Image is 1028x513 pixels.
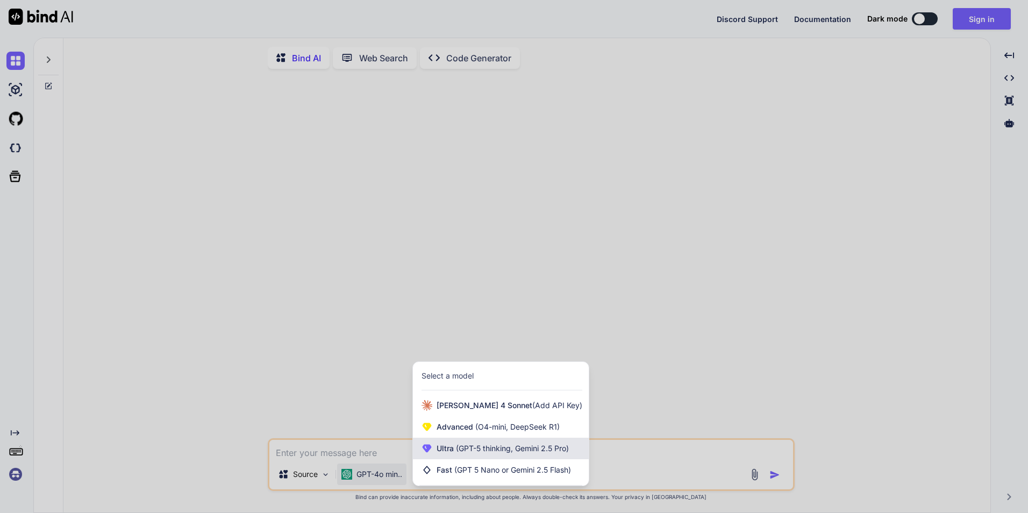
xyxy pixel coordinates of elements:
div: Select a model [422,370,474,381]
span: (GPT 5 Nano or Gemini 2.5 Flash) [454,465,571,474]
span: (Add API Key) [532,401,582,410]
span: Advanced [437,422,560,432]
span: [PERSON_NAME] 4 Sonnet [437,400,582,411]
span: Fast [437,465,571,475]
span: (GPT-5 thinking, Gemini 2.5 Pro) [454,444,569,453]
span: Ultra [437,443,569,454]
span: (O4-mini, DeepSeek R1) [473,422,560,431]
